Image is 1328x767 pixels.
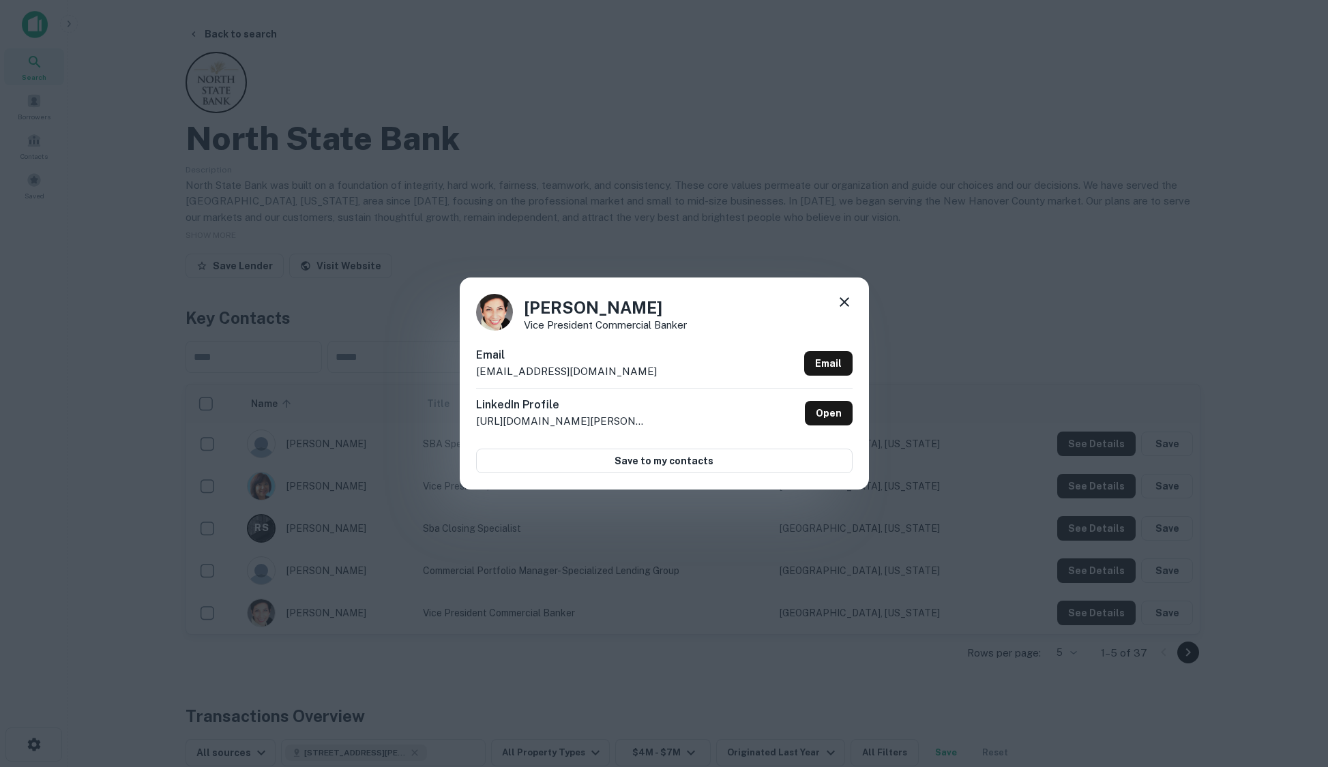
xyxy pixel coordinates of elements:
[476,294,513,331] img: 1524500017617
[804,351,853,376] a: Email
[476,449,853,473] button: Save to my contacts
[1260,658,1328,723] iframe: Chat Widget
[524,295,687,320] h4: [PERSON_NAME]
[476,363,657,380] p: [EMAIL_ADDRESS][DOMAIN_NAME]
[476,413,647,430] p: [URL][DOMAIN_NAME][PERSON_NAME]
[476,397,647,413] h6: LinkedIn Profile
[476,347,657,363] h6: Email
[805,401,853,425] a: Open
[524,320,687,330] p: Vice President Commercial Banker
